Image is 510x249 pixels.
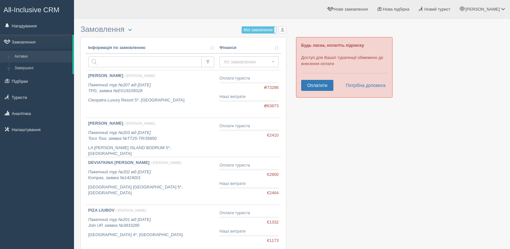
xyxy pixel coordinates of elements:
[424,7,450,12] span: Новий турист
[86,157,217,205] a: DEVIATKINA [PERSON_NAME] / [PERSON_NAME] Пакетний тур №202 від [DATE]Kompas, заявка №1424001 [GEO...
[86,70,217,118] a: [PERSON_NAME] / [PERSON_NAME] Пакетний тур №207 від [DATE]TPG, заявка №EG19105028 Cleopatra Luxur...
[465,7,500,12] span: [PERSON_NAME]
[219,123,279,129] div: Оплати туриста
[88,145,214,157] p: LA [PERSON_NAME] ISLAND BODRUM 5*, [GEOGRAPHIC_DATA]
[341,80,386,91] a: Потрібна допомога
[267,219,279,225] span: €1332
[88,169,151,180] i: Пакетний тур №202 від [DATE] Kompas, заявка №1424001
[88,97,214,103] p: Cleopatra Luxury Resort 5*, [GEOGRAPHIC_DATA]
[0,0,74,18] a: All-Inclusive CRM
[219,181,279,187] div: Наші витрати
[125,121,155,125] span: / [PERSON_NAME]
[383,7,410,12] span: Нова підбірка
[116,208,146,212] span: / [PERSON_NAME]
[219,94,279,100] div: Наші витрати
[88,160,150,165] b: DEVIATKINA [PERSON_NAME]
[334,7,368,12] span: Нове замовлення
[88,184,214,196] p: [GEOGRAPHIC_DATA] [GEOGRAPHIC_DATA] 5*, [GEOGRAPHIC_DATA]
[219,75,279,81] div: Оплати туриста
[267,132,279,139] span: €2410
[267,238,279,244] span: €1173
[88,121,123,126] b: [PERSON_NAME]
[88,56,202,67] input: Пошук за номером замовлення, ПІБ або паспортом туриста
[88,217,151,228] i: Пакетний тур №201 від [DATE] Join UP, заявка №3833285
[267,172,279,178] span: €2800
[224,59,270,65] span: Усі замовлення
[301,43,364,48] b: Будь ласка, оплатіть підписку
[242,27,276,33] label: Мої замовлення
[88,232,214,238] p: [GEOGRAPHIC_DATA] 4*, [GEOGRAPHIC_DATA]
[125,74,155,78] span: / [PERSON_NAME]
[219,45,279,51] a: Фінанси
[12,51,72,62] a: Активні
[151,161,181,165] span: / [PERSON_NAME]
[267,190,279,196] span: €2464
[86,118,217,157] a: [PERSON_NAME] / [PERSON_NAME] Пакетний тур №203 від [DATE]Toco Tour, заявка №TT25-TR/35850 LA [PE...
[296,37,393,98] div: Доступ для Вашої турагенції обмежено до внесення оплати
[264,85,279,91] span: ₴73286
[219,228,279,235] div: Наші витрати
[219,56,279,67] button: Усі замовлення
[88,73,123,78] b: [PERSON_NAME]
[88,45,214,51] a: Інформація по замовленню
[88,208,115,213] b: PIZA LIUBOV
[219,162,279,168] div: Оплати туриста
[301,80,333,91] a: Оплатити
[4,6,60,14] span: All-Inclusive CRM
[264,103,279,109] span: ₴63873
[80,25,286,34] h3: Замовлення
[88,82,151,93] i: Пакетний тур №207 від [DATE] TPG, заявка №EG19105028
[88,130,157,141] i: Пакетний тур №203 від [DATE] Toco Tour, заявка №TT25-TR/35850
[219,210,279,216] div: Оплати туриста
[12,62,72,74] a: Завершені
